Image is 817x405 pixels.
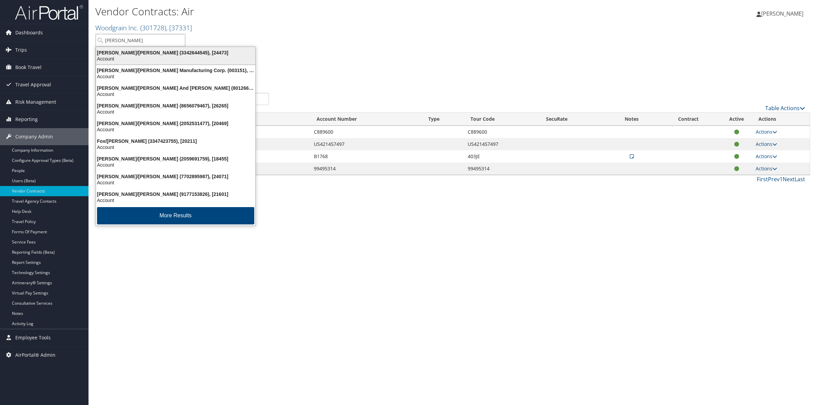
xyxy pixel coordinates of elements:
div: Account [92,197,259,203]
td: US421457497 [310,138,422,150]
td: US421457497 [464,138,540,150]
span: ( 301728 ) [140,23,166,32]
td: American Airlines [210,126,310,138]
span: Risk Management [15,94,56,111]
a: Actions [756,141,777,147]
span: [PERSON_NAME] [761,10,803,17]
span: , [ 37331 ] [166,23,192,32]
th: Tour Code: activate to sort column ascending [464,113,540,126]
a: Actions [756,165,777,172]
a: Next [783,175,795,183]
div: [PERSON_NAME]/[PERSON_NAME] (2059691759), [18455] [92,156,259,162]
div: Account [92,162,259,168]
div: [PERSON_NAME]/[PERSON_NAME] (9177153826), [21601] [92,191,259,197]
th: Actions [752,113,810,126]
a: Actions [756,153,777,159]
th: Notes: activate to sort column ascending [607,113,656,126]
td: Delta Air Lines [210,138,310,150]
a: 1 [780,175,783,183]
td: B1768 [310,150,422,163]
div: [PERSON_NAME]/[PERSON_NAME] (7702895987), [24071] [92,173,259,180]
span: Company Admin [15,128,53,145]
a: Woodgrain Inc. [95,23,192,32]
span: Trips [15,41,27,58]
div: [PERSON_NAME]/[PERSON_NAME] And [PERSON_NAME] (8012666231), [2000] [92,85,259,91]
span: Book Travel [15,59,42,76]
td: 403JE [464,150,540,163]
h1: Vendor Contracts: Air [95,4,572,19]
div: Account [92,144,259,150]
div: Account [92,109,259,115]
a: Last [795,175,805,183]
th: Active: activate to sort column ascending [721,113,752,126]
div: Account [92,73,259,80]
td: C889600 [310,126,422,138]
div: There are contracts. [95,74,810,93]
td: 99495314 [310,163,422,175]
a: First [757,175,768,183]
div: [PERSON_NAME]/[PERSON_NAME] (8656079467), [26265] [92,103,259,109]
td: 99495314 [464,163,540,175]
div: Account [92,91,259,97]
span: Dashboards [15,24,43,41]
div: [PERSON_NAME]/[PERSON_NAME] (2052531477), [20469] [92,120,259,126]
a: Prev [768,175,780,183]
div: Fox/[PERSON_NAME] (3347423755), [20211] [92,138,259,144]
span: Employee Tools [15,329,51,346]
a: Table Actions [765,104,805,112]
img: airportal-logo.png [15,4,83,20]
a: Actions [756,129,777,135]
div: Account [92,56,259,62]
div: Account [92,180,259,186]
th: SecuRate: activate to sort column ascending [540,113,607,126]
th: Contract: activate to sort column ascending [656,113,721,126]
th: Account Number: activate to sort column ascending [310,113,422,126]
button: More Results [97,207,254,224]
td: C889600 [464,126,540,138]
div: Account [92,126,259,133]
td: Southwest Airlines [210,163,310,175]
div: [PERSON_NAME]/[PERSON_NAME] (3342644545), [24473] [92,50,259,56]
td: United Airlines [210,150,310,163]
span: Reporting [15,111,38,128]
th: Type: activate to sort column ascending [422,113,464,126]
div: [PERSON_NAME]/[PERSON_NAME] Manufacturing Corp. (003151), [14989] [92,67,259,73]
input: Search Accounts [96,34,185,47]
span: Travel Approval [15,76,51,93]
a: [PERSON_NAME] [756,3,810,24]
th: Name: activate to sort column ascending [210,113,310,126]
span: AirPortal® Admin [15,347,55,364]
